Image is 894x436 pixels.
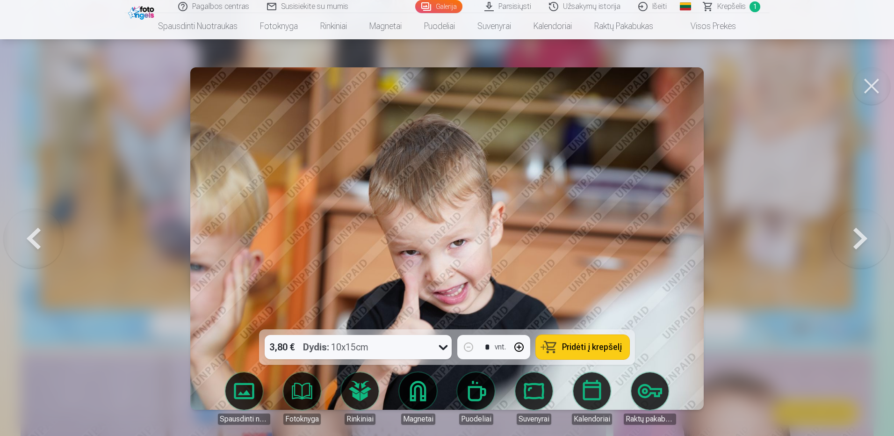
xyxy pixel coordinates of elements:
[334,372,386,425] a: Rinkiniai
[413,13,466,39] a: Puodeliai
[717,1,746,12] span: Krepšelis
[583,13,664,39] a: Raktų pakabukas
[624,414,676,425] div: Raktų pakabukas
[508,372,560,425] a: Suvenyrai
[495,342,506,353] div: vnt.
[303,341,329,354] strong: Dydis :
[283,414,321,425] div: Fotoknyga
[536,335,629,359] button: Pridėti į krepšelį
[459,414,493,425] div: Puodeliai
[624,372,676,425] a: Raktų pakabukas
[401,414,435,425] div: Magnetai
[276,372,328,425] a: Fotoknyga
[147,13,249,39] a: Spausdinti nuotraukas
[345,414,375,425] div: Rinkiniai
[218,372,270,425] a: Spausdinti nuotraukas
[309,13,358,39] a: Rinkiniai
[265,335,299,359] div: 3,80 €
[750,1,760,12] span: 1
[303,335,368,359] div: 10x15cm
[522,13,583,39] a: Kalendoriai
[392,372,444,425] a: Magnetai
[664,13,747,39] a: Visos prekės
[572,414,612,425] div: Kalendoriai
[562,343,622,351] span: Pridėti į krepšelį
[358,13,413,39] a: Magnetai
[517,414,551,425] div: Suvenyrai
[566,372,618,425] a: Kalendoriai
[128,4,157,20] img: /fa2
[466,13,522,39] a: Suvenyrai
[218,414,270,425] div: Spausdinti nuotraukas
[450,372,502,425] a: Puodeliai
[249,13,309,39] a: Fotoknyga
